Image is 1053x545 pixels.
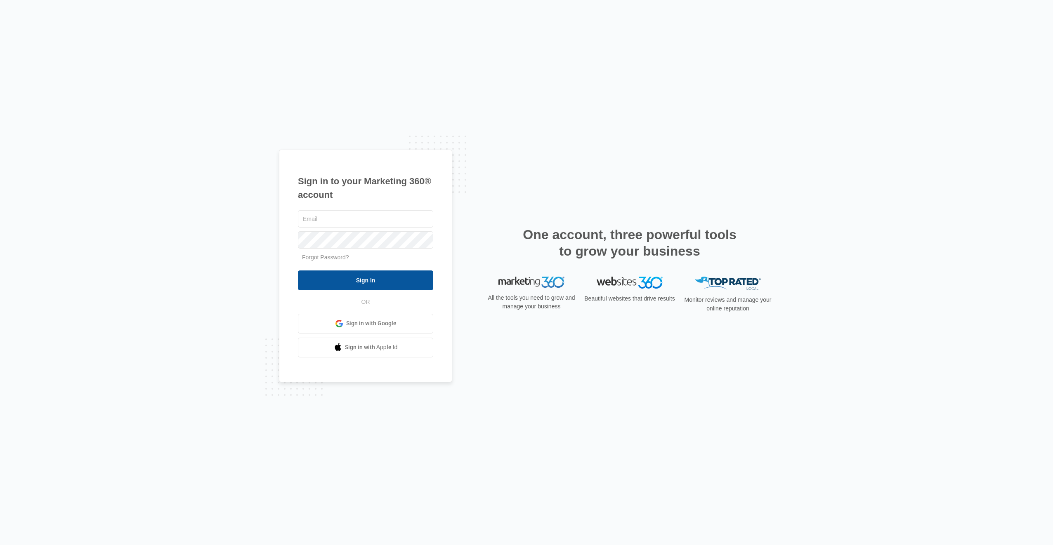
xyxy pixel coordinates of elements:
[298,338,433,357] a: Sign in with Apple Id
[520,226,739,259] h2: One account, three powerful tools to grow your business
[597,277,663,289] img: Websites 360
[695,277,761,290] img: Top Rated Local
[346,319,397,328] span: Sign in with Google
[485,294,578,311] p: All the tools you need to grow and manage your business
[682,296,774,313] p: Monitor reviews and manage your online reputation
[356,298,376,306] span: OR
[583,294,676,303] p: Beautiful websites that drive results
[298,174,433,202] h1: Sign in to your Marketing 360® account
[298,314,433,334] a: Sign in with Google
[298,210,433,228] input: Email
[298,270,433,290] input: Sign In
[345,343,398,352] span: Sign in with Apple Id
[498,277,564,288] img: Marketing 360
[302,254,349,261] a: Forgot Password?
